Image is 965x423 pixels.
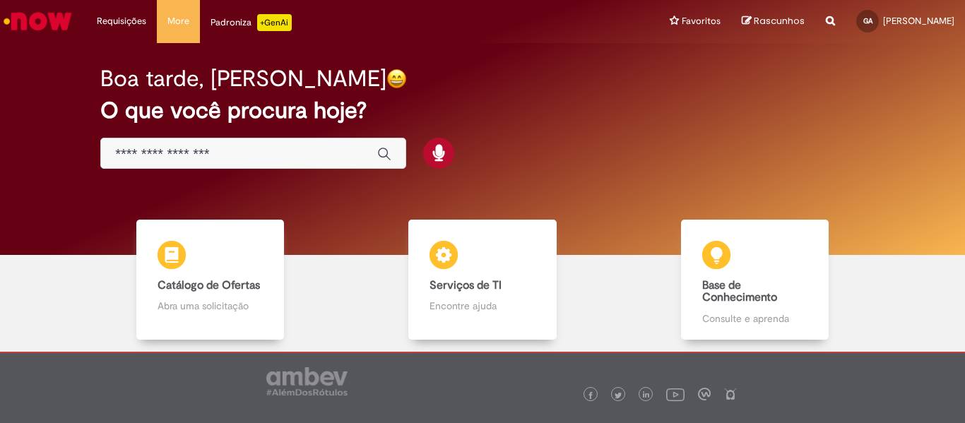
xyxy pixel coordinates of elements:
img: happy-face.png [386,68,407,89]
span: More [167,14,189,28]
span: Requisições [97,14,146,28]
span: Rascunhos [754,14,805,28]
p: Abra uma solicitação [158,299,264,313]
img: logo_footer_workplace.png [698,388,711,400]
span: Favoritos [682,14,721,28]
a: Base de Conhecimento Consulte e aprenda [619,220,891,340]
div: Padroniza [211,14,292,31]
img: logo_footer_facebook.png [587,392,594,399]
img: logo_footer_twitter.png [615,392,622,399]
b: Catálogo de Ofertas [158,278,260,292]
img: logo_footer_ambev_rotulo_gray.png [266,367,348,395]
p: Consulte e aprenda [702,311,808,326]
p: +GenAi [257,14,292,31]
b: Base de Conhecimento [702,278,777,305]
img: logo_footer_naosei.png [724,388,737,400]
img: logo_footer_youtube.png [666,385,685,403]
h2: Boa tarde, [PERSON_NAME] [100,66,386,91]
img: logo_footer_linkedin.png [643,391,650,400]
span: [PERSON_NAME] [883,15,954,27]
a: Serviços de TI Encontre ajuda [346,220,618,340]
b: Serviços de TI [430,278,502,292]
img: ServiceNow [1,7,74,35]
p: Encontre ajuda [430,299,535,313]
h2: O que você procura hoje? [100,98,865,123]
span: GA [863,16,872,25]
a: Rascunhos [742,15,805,28]
a: Catálogo de Ofertas Abra uma solicitação [74,220,346,340]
